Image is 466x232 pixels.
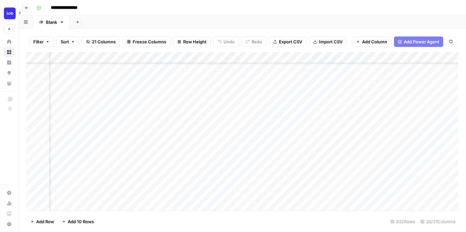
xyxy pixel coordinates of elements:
[319,38,342,45] span: Import CSV
[4,209,14,219] a: Learning Hub
[4,198,14,209] a: Usage
[241,36,266,47] button: Redo
[56,36,79,47] button: Sort
[61,38,69,45] span: Sort
[362,38,387,45] span: Add Column
[4,78,14,89] a: Your Data
[213,36,239,47] button: Undo
[33,38,44,45] span: Filter
[29,36,54,47] button: Filter
[4,188,14,198] a: Settings
[4,47,14,57] a: Browse
[404,38,439,45] span: Add Power Agent
[4,219,14,229] button: Help + Support
[68,218,94,225] span: Add 10 Rows
[173,36,211,47] button: Row Height
[352,36,391,47] button: Add Column
[82,36,120,47] button: 21 Columns
[58,216,98,227] button: Add 10 Rows
[252,38,262,45] span: Redo
[4,5,14,22] button: Workspace: Lob
[4,57,14,68] a: Insights
[133,38,166,45] span: Freeze Columns
[224,38,235,45] span: Undo
[279,38,302,45] span: Export CSV
[36,218,54,225] span: Add Row
[4,68,14,78] a: Opportunities
[123,36,170,47] button: Freeze Columns
[4,36,14,47] a: Home
[309,36,347,47] button: Import CSV
[418,216,458,227] div: 20/21 Columns
[4,7,16,19] img: Lob Logo
[92,38,116,45] span: 21 Columns
[46,19,57,25] div: Blank
[269,36,306,47] button: Export CSV
[183,38,207,45] span: Row Height
[33,16,70,29] a: Blank
[26,216,58,227] button: Add Row
[388,216,418,227] div: 832 Rows
[394,36,443,47] button: Add Power Agent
